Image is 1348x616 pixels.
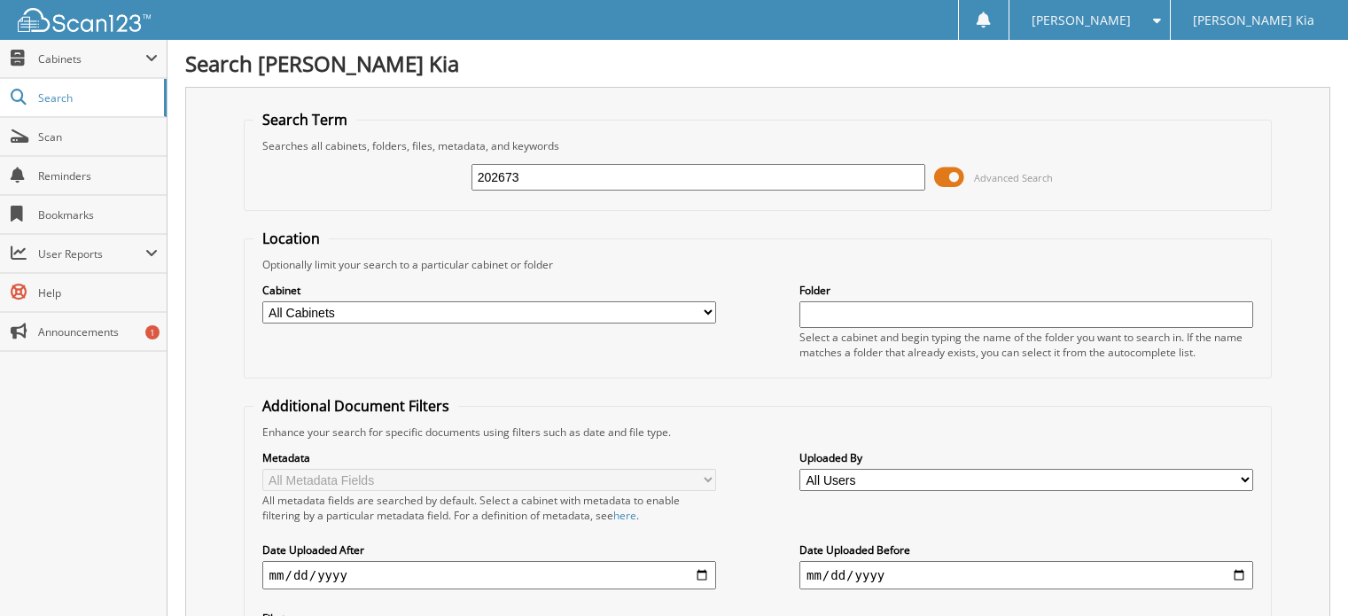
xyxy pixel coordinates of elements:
span: Help [38,285,158,300]
div: 1 [145,325,160,339]
label: Folder [799,283,1253,298]
legend: Location [253,229,329,248]
input: end [799,561,1253,589]
span: Search [38,90,155,105]
span: Reminders [38,168,158,183]
span: Scan [38,129,158,144]
span: Advanced Search [974,171,1053,184]
div: Enhance your search for specific documents using filters such as date and file type. [253,425,1263,440]
div: Optionally limit your search to a particular cabinet or folder [253,257,1263,272]
label: Cabinet [262,283,716,298]
h1: Search [PERSON_NAME] Kia [185,49,1330,78]
label: Date Uploaded After [262,542,716,558]
span: Bookmarks [38,207,158,222]
span: User Reports [38,246,145,261]
label: Metadata [262,450,716,465]
div: Select a cabinet and begin typing the name of the folder you want to search in. If the name match... [799,330,1253,360]
img: scan123-logo-white.svg [18,8,151,32]
span: [PERSON_NAME] [1032,15,1131,26]
span: Announcements [38,324,158,339]
div: Searches all cabinets, folders, files, metadata, and keywords [253,138,1263,153]
span: Cabinets [38,51,145,66]
div: All metadata fields are searched by default. Select a cabinet with metadata to enable filtering b... [262,493,716,523]
legend: Additional Document Filters [253,396,458,416]
legend: Search Term [253,110,356,129]
label: Date Uploaded Before [799,542,1253,558]
a: here [613,508,636,523]
input: start [262,561,716,589]
span: [PERSON_NAME] Kia [1193,15,1314,26]
label: Uploaded By [799,450,1253,465]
